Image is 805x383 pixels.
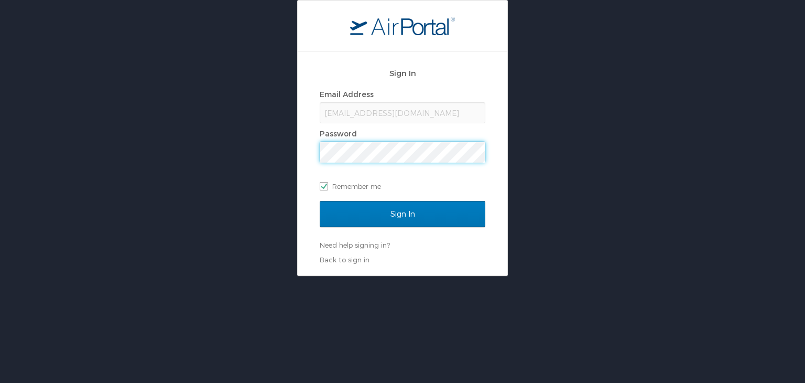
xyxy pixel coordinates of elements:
[320,178,485,194] label: Remember me
[320,256,369,264] a: Back to sign in
[320,129,357,138] label: Password
[320,90,374,99] label: Email Address
[320,201,485,227] input: Sign In
[320,241,390,249] a: Need help signing in?
[350,16,455,35] img: logo
[320,67,485,79] h2: Sign In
